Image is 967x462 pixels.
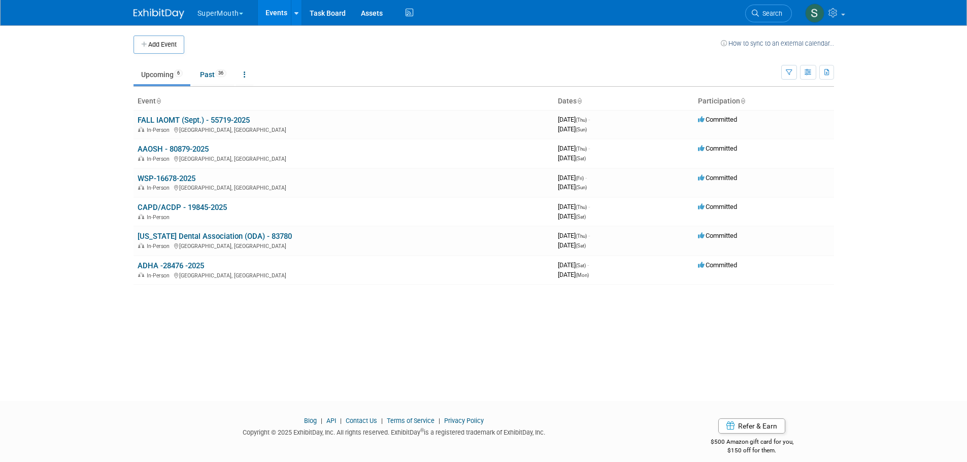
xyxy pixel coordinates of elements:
[379,417,385,424] span: |
[558,212,586,220] span: [DATE]
[147,272,173,279] span: In-Person
[147,214,173,221] span: In-Person
[588,232,590,239] span: -
[138,174,195,183] a: WSP-16678-2025
[740,97,745,105] a: Sort by Participation Type
[745,5,792,22] a: Search
[420,428,424,433] sup: ®
[156,97,161,105] a: Sort by Event Name
[805,4,824,23] img: Samantha Meyers
[215,69,226,77] span: 36
[138,154,550,162] div: [GEOGRAPHIC_DATA], [GEOGRAPHIC_DATA]
[576,214,586,220] span: (Sat)
[346,417,377,424] a: Contact Us
[721,40,834,47] a: How to sync to an external calendar...
[147,185,173,191] span: In-Person
[759,10,782,17] span: Search
[436,417,443,424] span: |
[138,272,144,277] img: In-Person Event
[138,156,144,161] img: In-Person Event
[138,183,550,191] div: [GEOGRAPHIC_DATA], [GEOGRAPHIC_DATA]
[192,65,234,84] a: Past36
[138,261,204,270] a: ADHA -28476 -2025
[558,232,590,239] span: [DATE]
[698,203,737,210] span: Committed
[134,425,655,437] div: Copyright © 2025 ExhibitDay, Inc. All rights reserved. ExhibitDay is a registered trademark of Ex...
[558,116,590,123] span: [DATE]
[670,431,834,454] div: $500 Amazon gift card for you,
[134,93,554,110] th: Event
[694,93,834,110] th: Participation
[588,145,590,152] span: -
[698,261,737,269] span: Committed
[558,145,590,152] span: [DATE]
[444,417,484,424] a: Privacy Policy
[554,93,694,110] th: Dates
[138,125,550,133] div: [GEOGRAPHIC_DATA], [GEOGRAPHIC_DATA]
[576,146,587,152] span: (Thu)
[588,203,590,210] span: -
[558,125,587,133] span: [DATE]
[698,232,737,239] span: Committed
[134,9,184,19] img: ExhibitDay
[387,417,435,424] a: Terms of Service
[698,116,737,123] span: Committed
[558,203,590,210] span: [DATE]
[558,261,589,269] span: [DATE]
[134,65,190,84] a: Upcoming6
[558,271,589,278] span: [DATE]
[576,175,584,181] span: (Fri)
[698,145,737,152] span: Committed
[134,35,184,54] button: Add Event
[558,154,586,162] span: [DATE]
[338,417,344,424] span: |
[576,263,586,268] span: (Sat)
[138,116,250,125] a: FALL IAOMT (Sept.) - 55719-2025
[326,417,336,424] a: API
[147,127,173,133] span: In-Person
[138,232,292,241] a: [US_STATE] Dental Association (ODA) - 83780
[138,214,144,219] img: In-Person Event
[585,174,587,182] span: -
[174,69,183,77] span: 6
[576,272,589,278] span: (Mon)
[576,117,587,123] span: (Thu)
[588,116,590,123] span: -
[576,204,587,210] span: (Thu)
[138,241,550,250] div: [GEOGRAPHIC_DATA], [GEOGRAPHIC_DATA]
[138,145,209,154] a: AAOSH - 80879-2025
[670,446,834,455] div: $150 off for them.
[576,185,587,190] span: (Sun)
[576,243,586,248] span: (Sat)
[318,417,325,424] span: |
[577,97,582,105] a: Sort by Start Date
[138,243,144,248] img: In-Person Event
[138,271,550,279] div: [GEOGRAPHIC_DATA], [GEOGRAPHIC_DATA]
[147,156,173,162] span: In-Person
[304,417,317,424] a: Blog
[576,127,587,132] span: (Sun)
[718,418,785,434] a: Refer & Earn
[587,261,589,269] span: -
[138,185,144,190] img: In-Person Event
[698,174,737,182] span: Committed
[138,203,227,212] a: CAPD/ACDP - 19845-2025
[576,233,587,239] span: (Thu)
[558,183,587,191] span: [DATE]
[558,241,586,249] span: [DATE]
[558,174,587,182] span: [DATE]
[147,243,173,250] span: In-Person
[138,127,144,132] img: In-Person Event
[576,156,586,161] span: (Sat)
